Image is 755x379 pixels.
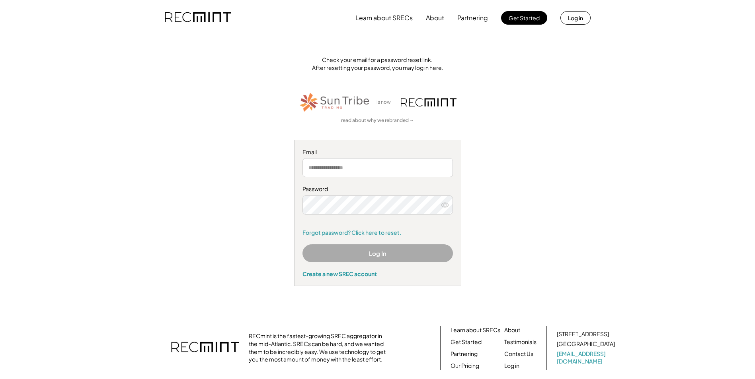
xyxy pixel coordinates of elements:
[560,11,591,25] button: Log in
[451,362,479,370] a: Our Pricing
[504,338,536,346] a: Testimonials
[457,10,488,26] button: Partnering
[557,350,616,365] a: [EMAIL_ADDRESS][DOMAIN_NAME]
[133,56,623,72] div: Check your email for a password reset link. After resetting your password, you may log in here.
[341,117,414,124] a: read about why we rebranded →
[451,326,500,334] a: Learn about SRECs
[171,334,239,362] img: recmint-logotype%403x.png
[451,338,482,346] a: Get Started
[426,10,444,26] button: About
[557,330,609,338] div: [STREET_ADDRESS]
[299,91,371,113] img: STT_Horizontal_Logo%2B-%2BColor.png
[504,350,533,358] a: Contact Us
[249,332,390,363] div: RECmint is the fastest-growing SREC aggregator in the mid-Atlantic. SRECs can be hard, and we wan...
[302,244,453,262] button: Log In
[501,11,547,25] button: Get Started
[302,270,453,277] div: Create a new SREC account
[504,326,520,334] a: About
[165,4,231,31] img: recmint-logotype%403x.png
[375,99,397,106] div: is now
[504,362,519,370] a: Log in
[557,340,615,348] div: [GEOGRAPHIC_DATA]
[302,185,453,193] div: Password
[302,229,453,237] a: Forgot password? Click here to reset.
[355,10,413,26] button: Learn about SRECs
[302,148,453,156] div: Email
[451,350,478,358] a: Partnering
[401,98,457,106] img: recmint-logotype%403x.png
